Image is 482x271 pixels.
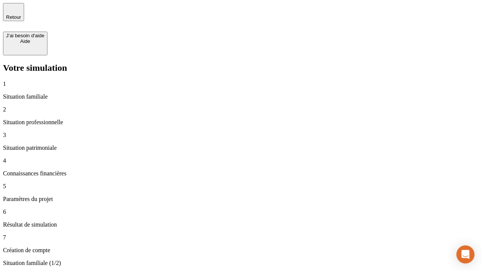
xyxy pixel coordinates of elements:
[6,14,21,20] span: Retour
[3,32,47,55] button: J’ai besoin d'aideAide
[6,33,44,38] div: J’ai besoin d'aide
[3,183,479,190] p: 5
[3,157,479,164] p: 4
[6,38,44,44] div: Aide
[3,145,479,151] p: Situation patrimoniale
[3,234,479,241] p: 7
[3,63,479,73] h2: Votre simulation
[3,247,479,254] p: Création de compte
[3,81,479,87] p: 1
[3,209,479,215] p: 6
[456,245,474,263] div: Open Intercom Messenger
[3,3,24,21] button: Retour
[3,119,479,126] p: Situation professionnelle
[3,196,479,202] p: Paramètres du projet
[3,106,479,113] p: 2
[3,132,479,139] p: 3
[3,260,479,266] p: Situation familiale (1/2)
[3,221,479,228] p: Résultat de simulation
[3,170,479,177] p: Connaissances financières
[3,93,479,100] p: Situation familiale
